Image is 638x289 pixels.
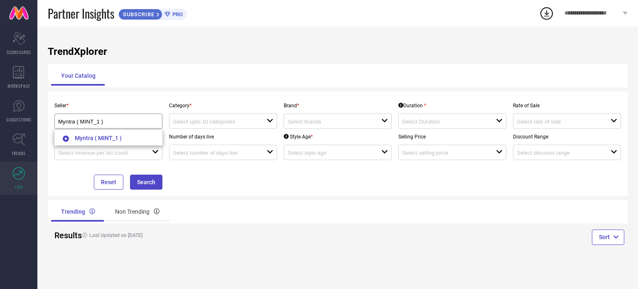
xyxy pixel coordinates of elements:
[169,134,277,140] p: Number of days live
[398,103,426,109] div: Duration
[7,83,30,89] span: WORKSPACE
[517,150,601,156] input: Select discount range
[513,134,621,140] p: Discount Range
[173,150,257,156] input: Select number of days live
[287,150,372,156] input: Select style age
[58,117,159,125] div: Myntra ( MINT_1 )
[55,130,162,145] li: Myntra ( MINT_1 )
[284,103,392,109] p: Brand
[517,119,601,125] input: Select rate of sale
[58,119,149,125] input: Select seller
[51,66,106,86] div: Your Catalog
[54,103,162,109] p: Seller
[48,5,114,22] span: Partner Insights
[173,119,257,125] input: Select upto 10 categories
[105,202,169,222] div: Non Trending
[15,184,23,190] span: FWD
[48,46,628,57] h1: TrendXplorer
[118,7,187,20] a: SUBSCRIBEPRO
[513,103,621,109] p: Rate of Sale
[169,103,277,109] p: Category
[12,150,26,156] span: TRENDS
[402,119,486,125] input: Select Duration
[58,150,142,156] input: Select revenue per list count
[592,230,624,245] button: Sort
[119,11,157,17] span: SUBSCRIBE
[78,232,307,238] h4: Last Updated on [DATE]
[51,202,105,222] div: Trending
[7,49,31,55] span: SCORECARDS
[54,230,71,240] h2: Results
[284,134,313,140] div: Style Age
[6,116,32,123] span: SUGGESTIONS
[170,11,183,17] span: PRO
[402,150,486,156] input: Select selling price
[287,119,372,125] input: Select brands
[539,6,554,21] div: Open download list
[130,175,162,190] button: Search
[398,134,506,140] p: Selling Price
[94,175,123,190] button: Reset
